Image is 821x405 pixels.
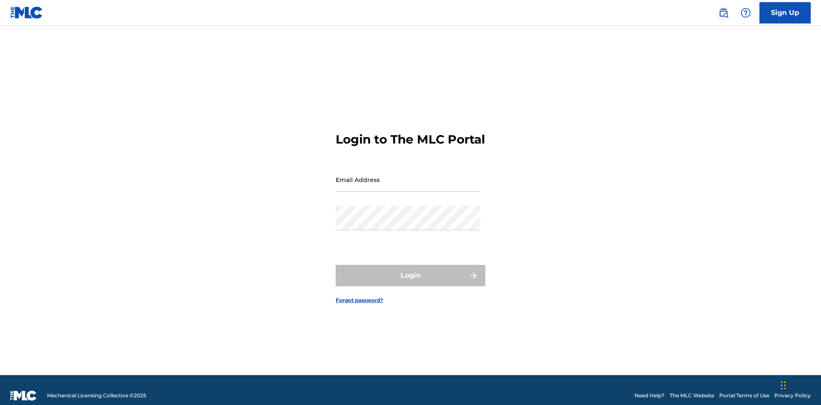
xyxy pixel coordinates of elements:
iframe: Chat Widget [778,364,821,405]
a: Portal Terms of Use [719,392,769,399]
a: Need Help? [635,392,664,399]
div: Drag [781,373,786,398]
img: logo [10,390,37,401]
div: Help [737,4,754,21]
h3: Login to The MLC Portal [336,132,485,147]
a: Public Search [715,4,732,21]
a: Privacy Policy [774,392,811,399]
span: Mechanical Licensing Collective © 2025 [47,392,146,399]
img: search [718,8,729,18]
img: MLC Logo [10,6,43,19]
a: The MLC Website [670,392,714,399]
a: Sign Up [759,2,811,23]
img: help [741,8,751,18]
a: Forgot password? [336,296,383,304]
